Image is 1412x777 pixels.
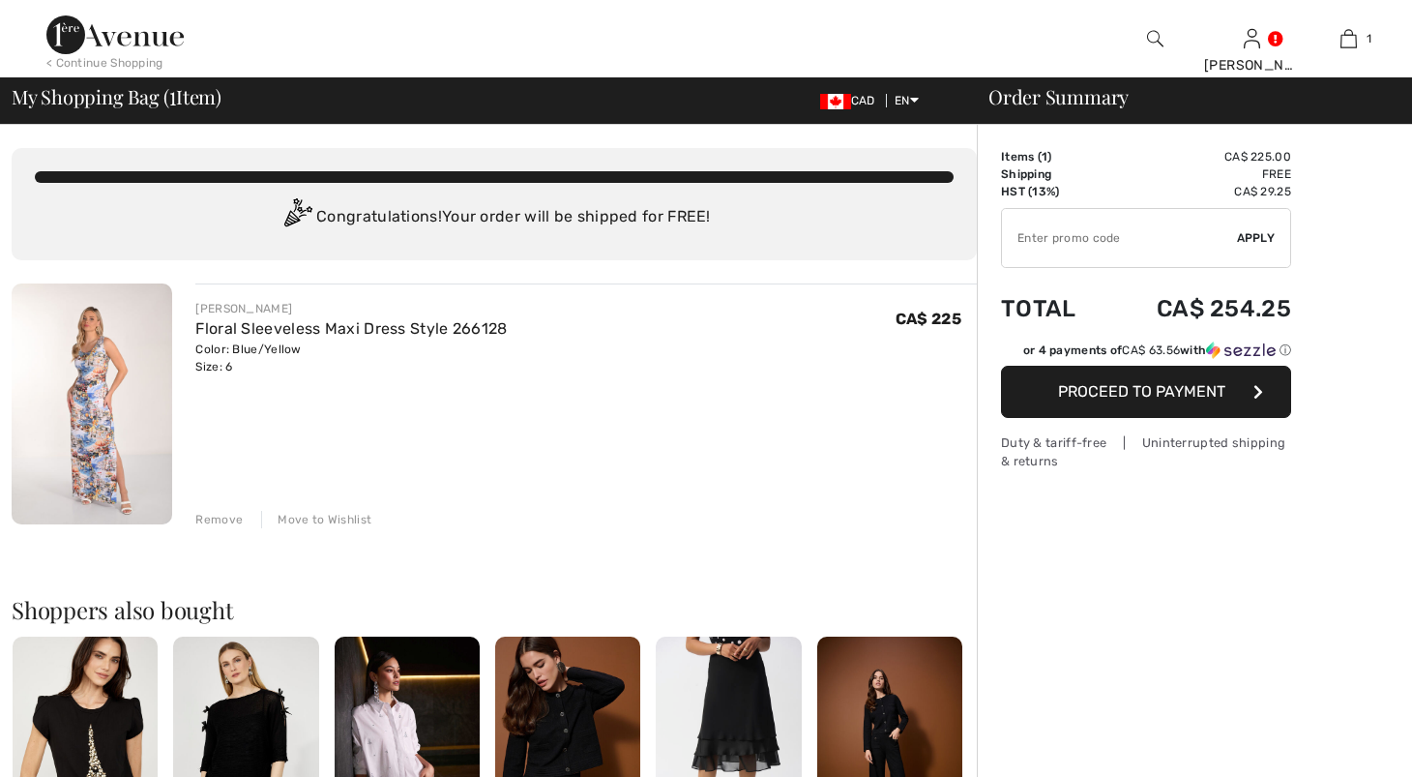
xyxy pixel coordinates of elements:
div: Color: Blue/Yellow Size: 6 [195,341,507,375]
div: [PERSON_NAME] [195,300,507,317]
td: Items ( ) [1001,148,1104,165]
div: Duty & tariff-free | Uninterrupted shipping & returns [1001,433,1291,470]
div: or 4 payments ofCA$ 63.56withSezzle Click to learn more about Sezzle [1001,342,1291,366]
div: < Continue Shopping [46,54,163,72]
td: Shipping [1001,165,1104,183]
td: Free [1104,165,1291,183]
span: CA$ 225 [896,310,961,328]
span: Apply [1237,229,1276,247]
img: search the website [1147,27,1163,50]
span: CAD [820,94,883,107]
span: EN [895,94,919,107]
span: 1 [1367,30,1371,47]
span: CA$ 63.56 [1122,344,1180,357]
td: CA$ 225.00 [1104,148,1291,165]
img: My Bag [1340,27,1357,50]
span: Proceed to Payment [1058,382,1225,401]
a: 1 [1301,27,1396,50]
img: My Info [1244,27,1260,50]
img: Floral Sleeveless Maxi Dress Style 266128 [12,284,172,524]
div: or 4 payments of with [1023,342,1291,359]
span: 1 [1042,150,1047,164]
div: Remove [195,511,243,528]
td: CA$ 29.25 [1104,183,1291,200]
div: Congratulations! Your order will be shipped for FREE! [35,198,954,237]
button: Proceed to Payment [1001,366,1291,418]
h2: Shoppers also bought [12,598,977,621]
td: CA$ 254.25 [1104,276,1291,342]
a: Sign In [1244,29,1260,47]
a: Floral Sleeveless Maxi Dress Style 266128 [195,319,507,338]
div: Move to Wishlist [261,511,371,528]
img: 1ère Avenue [46,15,184,54]
td: Total [1001,276,1104,342]
img: Sezzle [1206,342,1276,359]
td: HST (13%) [1001,183,1104,200]
div: [PERSON_NAME] [1204,55,1299,75]
span: My Shopping Bag ( Item) [12,87,221,106]
input: Promo code [1002,209,1237,267]
img: Canadian Dollar [820,94,851,109]
span: 1 [169,82,176,107]
div: Order Summary [965,87,1400,106]
img: Congratulation2.svg [278,198,316,237]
